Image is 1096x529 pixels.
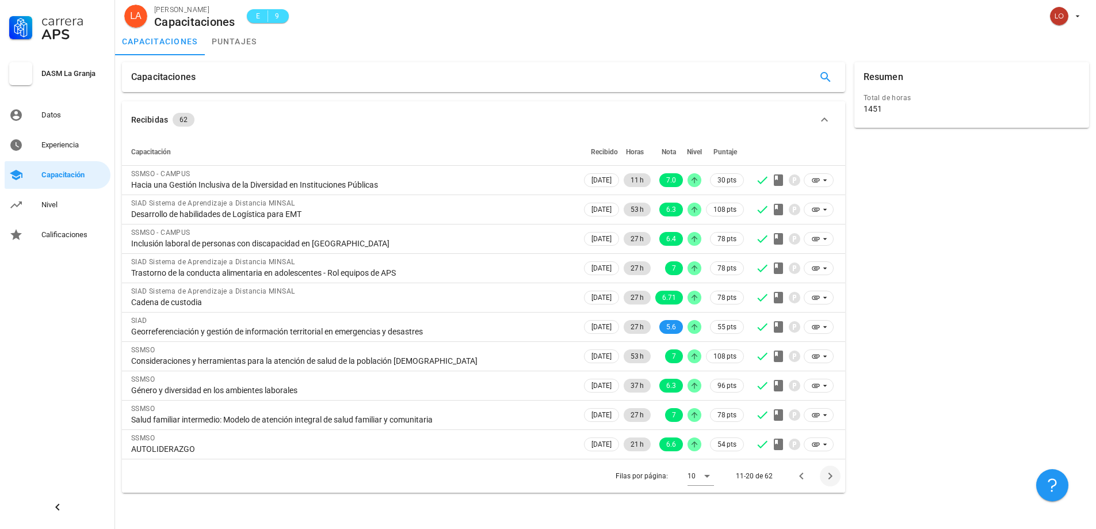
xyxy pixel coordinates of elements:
div: Capacitaciones [154,16,235,28]
th: Capacitación [122,138,582,166]
span: [DATE] [591,379,612,392]
span: 6.3 [666,203,676,216]
span: Capacitación [131,148,171,156]
span: 6.3 [666,379,676,393]
span: 78 pts [717,233,736,245]
a: capacitaciones [115,28,205,55]
span: SSMSO [131,346,155,354]
span: SSMSO - CAMPUS [131,170,190,178]
span: 5.6 [666,320,676,334]
span: 9 [273,10,282,22]
div: Calificaciones [41,230,106,239]
span: Recibido [591,148,618,156]
th: Horas [621,138,653,166]
span: SSMSO - CAMPUS [131,229,190,237]
div: Hacia una Gestión Inclusiva de la Diversidad en Instituciones Públicas [131,180,572,190]
div: Capacitación [41,170,106,180]
span: 27 h [631,291,644,305]
button: Página siguiente [820,466,841,486]
span: 7 [672,349,676,363]
div: Inclusión laboral de personas con discapacidad en [GEOGRAPHIC_DATA] [131,238,572,249]
span: 11 h [631,173,644,187]
span: 78 pts [717,292,736,303]
span: [DATE] [591,203,612,216]
span: 53 h [631,203,644,216]
span: 6.71 [662,291,676,305]
span: 7 [672,408,676,422]
div: AUTOLIDERAZGO [131,444,572,454]
span: LA [130,5,142,28]
div: Capacitaciones [131,62,196,92]
div: 10 [688,471,696,481]
span: 27 h [631,320,644,334]
div: 10Filas por página: [688,467,714,485]
th: Nivel [685,138,704,166]
span: SSMSO [131,375,155,383]
span: 78 pts [717,409,736,421]
a: puntajes [205,28,264,55]
span: SIAD Sistema de Aprendizaje a Distancia MINSAL [131,199,295,207]
span: 96 pts [717,380,736,391]
span: [DATE] [591,350,612,363]
span: 55 pts [717,321,736,333]
div: Género y diversidad en los ambientes laborales [131,385,572,395]
span: [DATE] [591,233,612,245]
div: DASM La Granja [41,69,106,78]
span: 62 [180,113,188,127]
div: 1451 [864,104,882,114]
a: Calificaciones [5,221,110,249]
span: SIAD Sistema de Aprendizaje a Distancia MINSAL [131,287,295,295]
span: 6.4 [666,232,676,246]
span: 27 h [631,232,644,246]
span: 21 h [631,437,644,451]
span: 7.0 [666,173,676,187]
span: 27 h [631,261,644,275]
button: Recibidas 62 [122,101,845,138]
span: [DATE] [591,438,612,451]
a: Experiencia [5,131,110,159]
div: APS [41,28,106,41]
span: 27 h [631,408,644,422]
a: Datos [5,101,110,129]
span: SIAD [131,317,147,325]
span: [DATE] [591,174,612,187]
div: Recibidas [131,113,168,126]
span: 78 pts [717,262,736,274]
div: Nivel [41,200,106,210]
div: avatar [1050,7,1068,25]
div: Desarrollo de habilidades de Logística para EMT [131,209,572,219]
span: [DATE] [591,262,612,275]
span: 7 [672,261,676,275]
a: Nivel [5,191,110,219]
div: Datos [41,111,106,120]
div: 11-20 de 62 [736,471,773,481]
th: Recibido [582,138,621,166]
div: Experiencia [41,140,106,150]
div: Salud familiar intermedio: Modelo de atención integral de salud familiar y comunitaria [131,414,572,425]
div: Filas por página: [616,459,714,493]
span: [DATE] [591,409,612,421]
button: Página anterior [791,466,812,486]
div: [PERSON_NAME] [154,4,235,16]
span: Nivel [687,148,702,156]
span: Horas [626,148,644,156]
div: Consideraciones y herramientas para la atención de salud de la población [DEMOGRAPHIC_DATA] [131,356,572,366]
span: E [254,10,263,22]
span: 37 h [631,379,644,393]
span: [DATE] [591,321,612,333]
span: SSMSO [131,405,155,413]
div: Cadena de custodia [131,297,572,307]
a: Capacitación [5,161,110,189]
span: Puntaje [713,148,737,156]
div: Total de horas [864,92,1080,104]
span: [DATE] [591,291,612,304]
span: 108 pts [713,204,736,215]
div: Georreferenciación y gestión de información territorial en emergencias y desastres [131,326,572,337]
span: 30 pts [717,174,736,186]
span: SIAD Sistema de Aprendizaje a Distancia MINSAL [131,258,295,266]
span: 108 pts [713,351,736,362]
div: Trastorno de la conducta alimentaria en adolescentes - Rol equipos de APS [131,268,572,278]
span: 6.6 [666,437,676,451]
div: avatar [124,5,147,28]
div: Carrera [41,14,106,28]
